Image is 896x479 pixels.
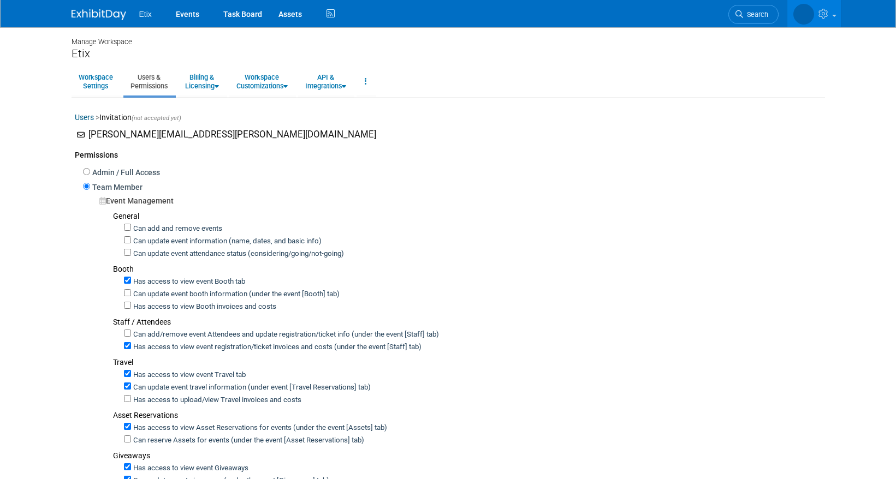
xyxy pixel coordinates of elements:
[139,10,152,19] span: Etix
[96,113,99,122] span: >
[743,10,768,19] span: Search
[75,113,94,122] a: Users
[131,463,248,474] label: Has access to view event Giveaways
[113,316,822,327] div: Staff / Attendees
[72,68,120,95] a: WorkspaceSettings
[88,129,376,140] span: [PERSON_NAME][EMAIL_ADDRESS][PERSON_NAME][DOMAIN_NAME]
[131,370,246,380] label: Has access to view event Travel tab
[131,395,301,405] label: Has access to upload/view Travel invoices and costs
[131,277,245,287] label: Has access to view event Booth tab
[793,4,814,25] img: Jared McEntire
[72,47,825,61] div: Etix
[75,141,822,166] div: Permissions
[131,342,422,352] label: Has access to view event registration/ticket invoices and costs (under the event [Staff] tab)
[131,249,344,259] label: Can update event attendance status (considering/going/not-going)
[131,289,340,300] label: Can update event booth information (under the event [Booth] tab)
[75,112,822,128] div: Invitation
[178,68,226,95] a: Billing &Licensing
[90,182,143,193] label: Team Member
[131,330,439,340] label: Can add/remove event Attendees and update registration/ticket info (under the event [Staff] tab)
[113,410,822,421] div: Asset Reservations
[113,211,822,221] div: General
[131,302,276,312] label: Has access to view Booth invoices and costs
[123,68,175,95] a: Users &Permissions
[229,68,295,95] a: WorkspaceCustomizations
[72,9,126,20] img: ExhibitDay
[131,236,322,247] label: Can update event information (name, dates, and basic info)
[131,224,222,234] label: Can add and remove events
[113,357,822,368] div: Travel
[131,382,371,393] label: Can update event travel information (under event [Travel Reservations] tab)
[90,167,160,178] label: Admin / Full Access
[298,68,353,95] a: API &Integrations
[131,435,364,446] label: Can reserve Assets for events (under the event [Asset Reservations] tab)
[132,115,181,122] span: (not accepted yet)
[131,423,387,433] label: Has access to view Asset Reservations for events (under the event [Assets] tab)
[99,195,822,206] div: Event Management
[728,5,779,24] a: Search
[113,264,822,274] div: Booth
[113,450,822,461] div: Giveaways
[72,27,825,47] div: Manage Workspace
